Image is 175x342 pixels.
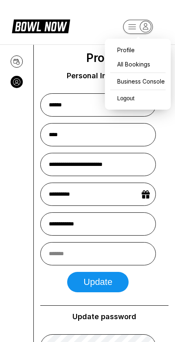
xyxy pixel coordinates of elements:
[67,71,142,80] div: Personal Information
[109,91,137,106] button: Logout
[67,272,129,292] button: Update
[109,57,167,71] a: All Bookings
[86,51,122,65] span: Profile
[40,312,168,321] div: Update password
[109,74,167,88] a: Business Console
[109,43,167,57] a: Profile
